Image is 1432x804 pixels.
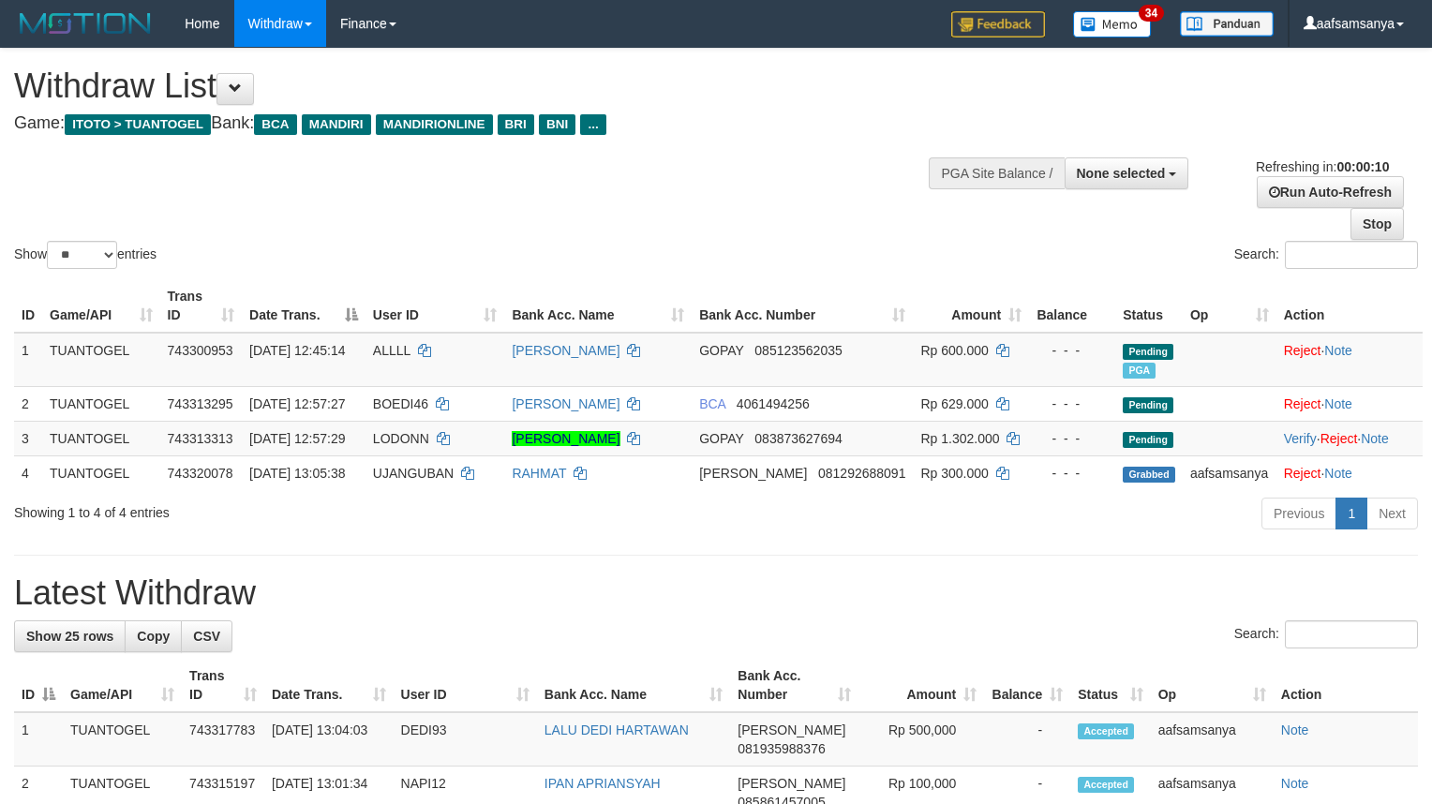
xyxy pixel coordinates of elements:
th: Balance [1029,279,1115,333]
td: · [1276,386,1423,421]
td: · · [1276,421,1423,455]
th: Bank Acc. Name: activate to sort column ascending [504,279,692,333]
h4: Game: Bank: [14,114,936,133]
th: Bank Acc. Name: activate to sort column ascending [537,659,731,712]
div: PGA Site Balance / [929,157,1064,189]
a: Note [1281,776,1309,791]
span: Grabbed [1123,467,1175,483]
td: TUANTOGEL [42,455,160,490]
span: Pending [1123,397,1173,413]
a: Verify [1284,431,1317,446]
th: Bank Acc. Number: activate to sort column ascending [692,279,913,333]
a: IPAN APRIANSYAH [544,776,661,791]
th: Status [1115,279,1183,333]
span: Copy [137,629,170,644]
img: Feedback.jpg [951,11,1045,37]
span: MANDIRIONLINE [376,114,493,135]
td: · [1276,455,1423,490]
span: Accepted [1078,777,1134,793]
span: Copy 085123562035 to clipboard [754,343,842,358]
span: 743300953 [168,343,233,358]
span: Rp 1.302.000 [920,431,999,446]
h1: Latest Withdraw [14,574,1418,612]
th: Bank Acc. Number: activate to sort column ascending [730,659,858,712]
a: Copy [125,620,182,652]
span: LODONN [373,431,429,446]
span: Marked by aafyoumonoriya [1123,363,1156,379]
td: TUANTOGEL [63,712,182,767]
a: Note [1324,343,1352,358]
th: Balance: activate to sort column ascending [984,659,1070,712]
th: Op: activate to sort column ascending [1183,279,1276,333]
td: 1 [14,712,63,767]
div: - - - [1037,429,1108,448]
th: Date Trans.: activate to sort column ascending [264,659,394,712]
td: 1 [14,333,42,387]
img: panduan.png [1180,11,1274,37]
span: [DATE] 13:05:38 [249,466,345,481]
span: Rp 600.000 [920,343,988,358]
td: 2 [14,386,42,421]
td: DEDI93 [394,712,537,767]
span: BNI [539,114,575,135]
th: Op: activate to sort column ascending [1151,659,1274,712]
td: [DATE] 13:04:03 [264,712,394,767]
a: Previous [1261,498,1336,529]
a: [PERSON_NAME] [512,431,619,446]
th: ID [14,279,42,333]
th: Game/API: activate to sort column ascending [42,279,160,333]
span: Rp 300.000 [920,466,988,481]
td: TUANTOGEL [42,421,160,455]
label: Search: [1234,241,1418,269]
button: None selected [1065,157,1189,189]
h1: Withdraw List [14,67,936,105]
th: Trans ID: activate to sort column ascending [160,279,243,333]
span: Copy 083873627694 to clipboard [754,431,842,446]
span: 743313313 [168,431,233,446]
td: 4 [14,455,42,490]
a: Stop [1350,208,1404,240]
img: MOTION_logo.png [14,9,157,37]
a: Reject [1320,431,1358,446]
span: Show 25 rows [26,629,113,644]
span: Copy 4061494256 to clipboard [737,396,810,411]
th: Date Trans.: activate to sort column descending [242,279,365,333]
span: MANDIRI [302,114,371,135]
th: Action [1276,279,1423,333]
a: CSV [181,620,232,652]
img: Button%20Memo.svg [1073,11,1152,37]
span: 743320078 [168,466,233,481]
span: ITOTO > TUANTOGEL [65,114,211,135]
div: - - - [1037,464,1108,483]
a: Note [1281,722,1309,737]
th: Action [1274,659,1418,712]
th: User ID: activate to sort column ascending [365,279,505,333]
a: Note [1324,466,1352,481]
td: - [984,712,1070,767]
td: TUANTOGEL [42,386,160,421]
th: Game/API: activate to sort column ascending [63,659,182,712]
a: Reject [1284,396,1321,411]
td: aafsamsanya [1183,455,1276,490]
span: None selected [1077,166,1166,181]
td: Rp 500,000 [858,712,985,767]
span: Pending [1123,432,1173,448]
span: Rp 629.000 [920,396,988,411]
span: [PERSON_NAME] [699,466,807,481]
a: Reject [1284,343,1321,358]
a: Note [1361,431,1389,446]
span: [PERSON_NAME] [738,722,845,737]
span: ... [580,114,605,135]
td: TUANTOGEL [42,333,160,387]
span: 34 [1139,5,1164,22]
span: Copy 081935988376 to clipboard [738,741,825,756]
a: Reject [1284,466,1321,481]
a: LALU DEDI HARTAWAN [544,722,689,737]
span: Refreshing in: [1256,159,1389,174]
th: User ID: activate to sort column ascending [394,659,537,712]
label: Search: [1234,620,1418,648]
div: - - - [1037,341,1108,360]
select: Showentries [47,241,117,269]
a: RAHMAT [512,466,566,481]
span: ALLLL [373,343,410,358]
